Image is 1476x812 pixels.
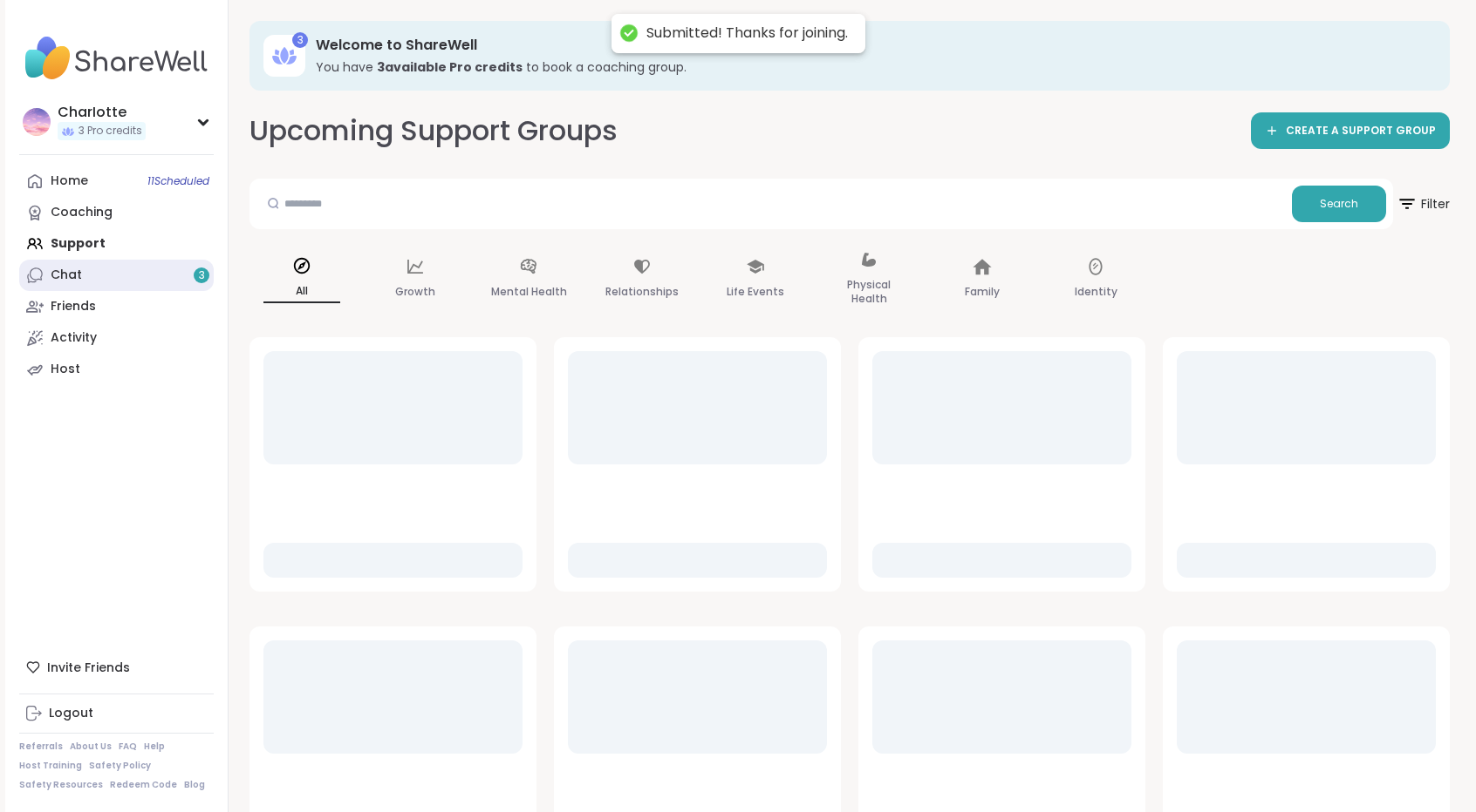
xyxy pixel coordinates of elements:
div: 3 [292,32,308,48]
div: CharIotte [58,103,146,122]
h2: Upcoming Support Groups [249,112,618,151]
button: Search [1292,186,1386,222]
a: Referrals [19,741,63,753]
span: 3 Pro credits [79,124,142,139]
a: Home11Scheduled [19,166,214,197]
h3: Welcome to ShareWell [316,36,1425,55]
a: Coaching [19,197,214,228]
p: Growth [395,281,435,302]
div: Activity [51,329,97,347]
a: CREATE A SUPPORT GROUP [1251,112,1450,149]
h3: You have to book a coaching group. [316,58,1425,76]
div: Home [51,173,88,190]
div: Submitted! Thanks for joining. [646,24,848,43]
a: Redeem Code [110,779,177,791]
img: ShareWell Nav Logo [19,28,214,89]
a: Host Training [19,760,82,772]
a: Host [19,354,214,385]
a: Chat3 [19,260,214,291]
div: Host [51,361,80,378]
div: Friends [51,298,96,315]
span: 11 Scheduled [147,174,209,188]
a: Blog [184,779,205,791]
a: FAQ [119,741,137,753]
p: Physical Health [830,274,907,309]
a: Logout [19,698,214,729]
div: Logout [49,705,93,722]
p: All [263,281,340,303]
a: Safety Policy [89,760,151,772]
div: Invite Friends [19,652,214,683]
a: Help [144,741,165,753]
span: CREATE A SUPPORT GROUP [1286,124,1436,139]
a: Friends [19,291,214,322]
span: Filter [1397,183,1450,225]
a: Safety Resources [19,779,103,791]
a: Activity [19,322,214,354]
div: Coaching [51,204,113,221]
p: Family [965,281,1000,302]
div: Chat [51,267,82,284]
p: Mental Health [491,281,567,302]
p: Identity [1075,281,1117,302]
button: Filter [1397,179,1450,229]
img: CharIotte [23,108,51,136]
a: About Us [70,741,112,753]
span: Search [1320,196,1358,212]
p: Life Events [727,281,784,302]
span: 3 [199,268,205,283]
b: 3 available Pro credit s [377,58,523,76]
p: Relationships [605,281,679,302]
